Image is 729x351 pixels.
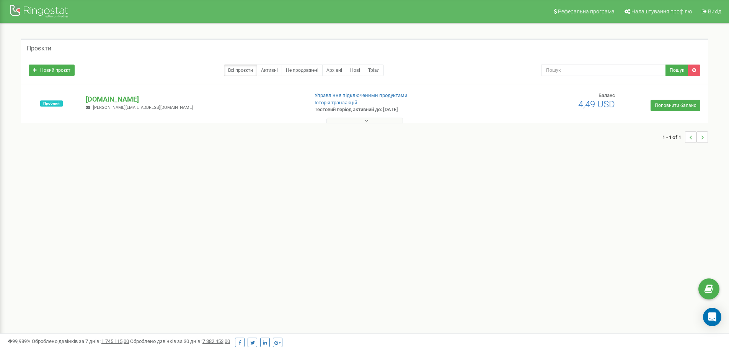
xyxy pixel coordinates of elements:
div: Open Intercom Messenger [703,308,721,326]
a: Історія транзакцій [315,100,357,105]
a: Новий проєкт [29,65,75,76]
span: Вихід [708,8,721,15]
u: 7 382 453,00 [202,338,230,344]
span: Оброблено дзвінків за 7 днів : [32,338,129,344]
span: Баланс [599,92,615,98]
span: [PERSON_NAME][EMAIL_ADDRESS][DOMAIN_NAME] [93,105,193,110]
nav: ... [662,124,708,150]
a: Нові [346,65,364,76]
a: Всі проєкти [224,65,257,76]
p: [DOMAIN_NAME] [86,94,302,104]
span: Оброблено дзвінків за 30 днів : [130,338,230,344]
a: Не продовжені [282,65,323,76]
h5: Проєкти [27,45,51,52]
a: Тріал [364,65,384,76]
a: Управління підключеними продуктами [315,92,408,98]
button: Пошук [665,65,688,76]
u: 1 745 115,00 [101,338,129,344]
a: Поповнити баланс [651,100,700,111]
span: 4,49 USD [578,99,615,110]
a: Архівні [322,65,346,76]
a: Активні [257,65,282,76]
span: Налаштування профілю [631,8,692,15]
span: 99,989% [8,338,31,344]
span: Пробний [40,100,63,107]
input: Пошук [541,65,666,76]
p: Тестовий період активний до: [DATE] [315,106,474,113]
span: 1 - 1 of 1 [662,131,685,143]
span: Реферальна програма [558,8,615,15]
